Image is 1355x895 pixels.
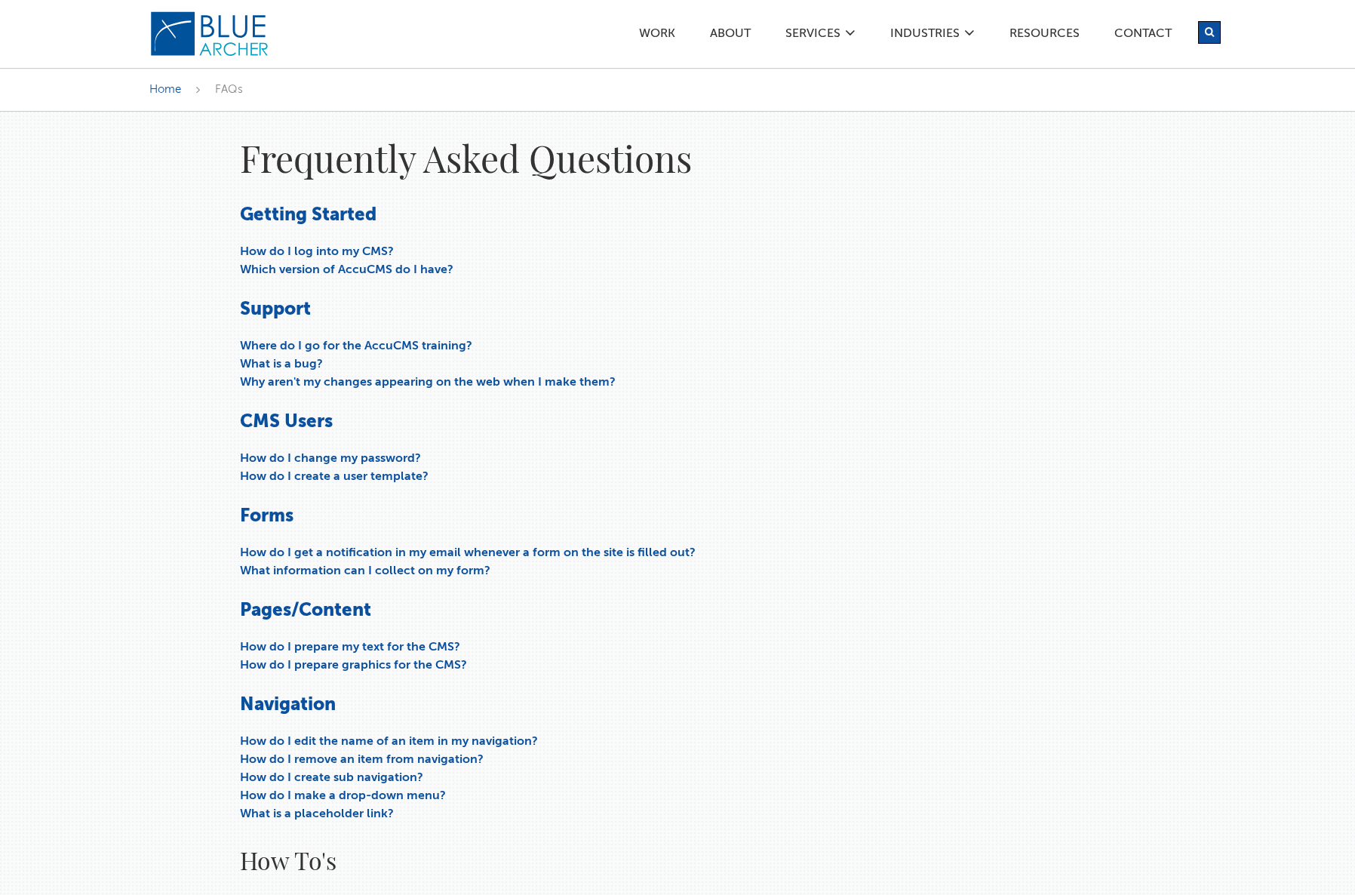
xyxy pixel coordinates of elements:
[240,246,394,258] a: How do I log into my CMS?
[240,547,696,559] a: How do I get a notification in my email whenever a form on the site is filled out?
[240,377,616,389] a: Why aren't my changes appearing on the web when I make them?
[240,358,323,371] a: What is a bug?
[638,28,676,44] a: Work
[240,754,484,766] a: How do I remove an item from navigation?
[890,28,960,44] a: Industries
[240,772,423,784] a: How do I create sub navigation?
[240,790,446,802] a: How do I make a drop-down menu?
[709,28,751,44] a: ABOUT
[240,694,934,718] h3: Navigation
[240,411,934,435] h3: CMS Users
[240,453,421,465] a: How do I change my password?
[1114,28,1172,44] a: Contact
[1009,28,1080,44] a: Resources
[388,808,394,820] a: ?
[240,599,934,623] h3: Pages/Content
[240,298,934,322] h3: Support
[149,84,181,95] a: Home
[240,340,472,352] a: Where do I go for the AccuCMS training?
[149,11,270,57] img: Blue Archer Logo
[240,204,934,228] h3: Getting Started
[240,471,429,483] a: How do I create a user template?
[240,641,460,654] a: How do I prepare my text for the CMS?
[785,28,841,44] a: SERVICES
[240,505,934,529] h3: Forms
[240,134,934,181] h1: Frequently Asked Questions
[240,660,467,672] a: How do I prepare graphics for the CMS?
[240,565,490,577] a: What information can I collect on my form?
[240,264,453,276] a: Which version of AccuCMS do I have?
[240,842,934,878] h2: How To's
[240,808,388,820] a: What is a placeholder link
[215,84,243,95] span: FAQs
[240,736,538,748] a: How do I edit the name of an item in my navigation?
